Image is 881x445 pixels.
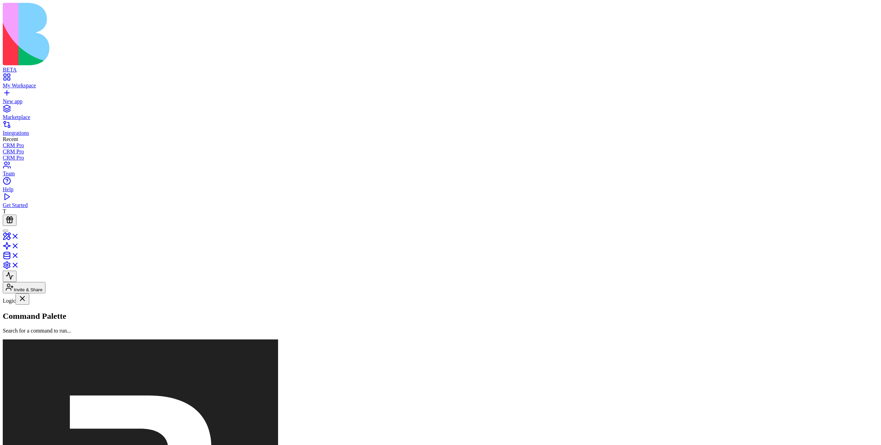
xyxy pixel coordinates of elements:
[3,171,878,177] div: Team
[3,61,878,73] a: BETA
[3,155,878,161] a: CRM Pro
[3,130,878,136] div: Integrations
[3,136,18,142] span: Recent
[3,142,878,149] a: CRM Pro
[3,180,878,193] a: Help
[3,67,878,73] div: BETA
[3,298,15,304] span: Logic
[3,196,878,208] a: Get Started
[3,108,878,120] a: Marketplace
[3,114,878,120] div: Marketplace
[3,186,878,193] div: Help
[3,282,45,293] button: Invite & Share
[3,208,6,214] span: T
[3,92,878,105] a: New app
[3,124,878,136] a: Integrations
[3,3,279,65] img: logo
[3,312,878,321] h2: Command Palette
[3,76,878,89] a: My Workspace
[3,202,878,208] div: Get Started
[3,98,878,105] div: New app
[3,83,878,89] div: My Workspace
[3,328,878,334] p: Search for a command to run...
[3,149,878,155] a: CRM Pro
[3,164,878,177] a: Team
